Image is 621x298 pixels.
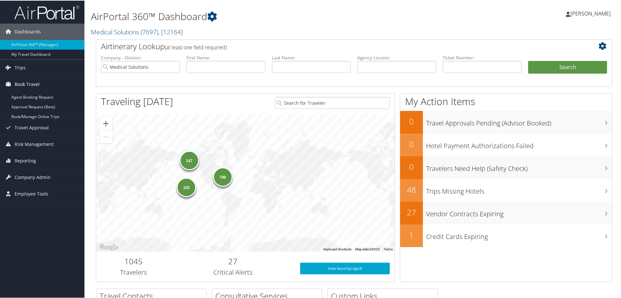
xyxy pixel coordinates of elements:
[400,229,423,240] h2: 1
[400,133,612,156] a: 0Hotel Payment Authorizations Failed
[272,54,351,60] label: Last Name:
[400,178,612,201] a: 48Trips Missing Hotels
[98,243,119,251] a: Open this area in Google Maps (opens a new window)
[176,255,290,266] h2: 27
[426,160,612,173] h3: Travelers Need Help (Safety Check)
[528,60,607,73] button: Search
[15,185,48,201] span: Employee Tools
[141,27,158,36] span: ( 7697 )
[15,152,36,168] span: Reporting
[300,262,390,274] a: View SecurityLogic®
[179,150,199,170] div: 147
[400,184,423,195] h2: 48
[426,206,612,218] h3: Vendor Contracts Expiring
[400,206,423,217] h2: 27
[400,224,612,246] a: 1Credit Cards Expiring
[400,115,423,126] h2: 0
[101,255,166,266] h2: 1045
[15,119,49,135] span: Travel Approval
[384,247,393,250] a: Terms (opens in new tab)
[323,246,351,251] button: Keyboard shortcuts
[186,54,265,60] label: First Name:
[15,76,40,92] span: Book Travel
[570,9,611,17] span: [PERSON_NAME]
[443,54,522,60] label: Ticket Number:
[426,183,612,195] h3: Trips Missing Hotels
[400,138,423,149] h2: 0
[14,4,79,19] img: airportal-logo.png
[101,40,564,51] h2: Airtinerary Lookup
[426,115,612,127] h3: Travel Approvals Pending (Advisor Booked)
[176,267,290,276] h3: Critical Alerts
[101,54,180,60] label: Company - Division:
[400,94,612,108] h1: My Action Items
[99,130,112,143] button: Zoom out
[275,96,390,108] input: Search for Traveler
[426,137,612,150] h3: Hotel Payment Authorizations Failed
[101,94,173,108] h1: Traveling [DATE]
[400,161,423,172] h2: 0
[165,43,227,50] span: (at least one field required)
[177,177,196,196] div: 102
[158,27,183,36] span: , [ 12164 ]
[426,228,612,241] h3: Credit Cards Expiring
[400,156,612,178] a: 0Travelers Need Help (Safety Check)
[98,243,119,251] img: Google
[15,59,26,75] span: Trips
[400,110,612,133] a: 0Travel Approvals Pending (Advisor Booked)
[355,247,380,250] span: Map data ©2025
[91,9,442,23] h1: AirPortal 360™ Dashboard
[15,169,51,185] span: Company Admin
[400,201,612,224] a: 27Vendor Contracts Expiring
[15,136,54,152] span: Risk Management
[213,167,232,186] div: 796
[566,3,617,23] a: [PERSON_NAME]
[15,23,41,39] span: Dashboards
[101,267,166,276] h3: Travelers
[99,116,112,129] button: Zoom in
[357,54,436,60] label: Agency Locator:
[91,27,183,36] a: Medical Solutions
